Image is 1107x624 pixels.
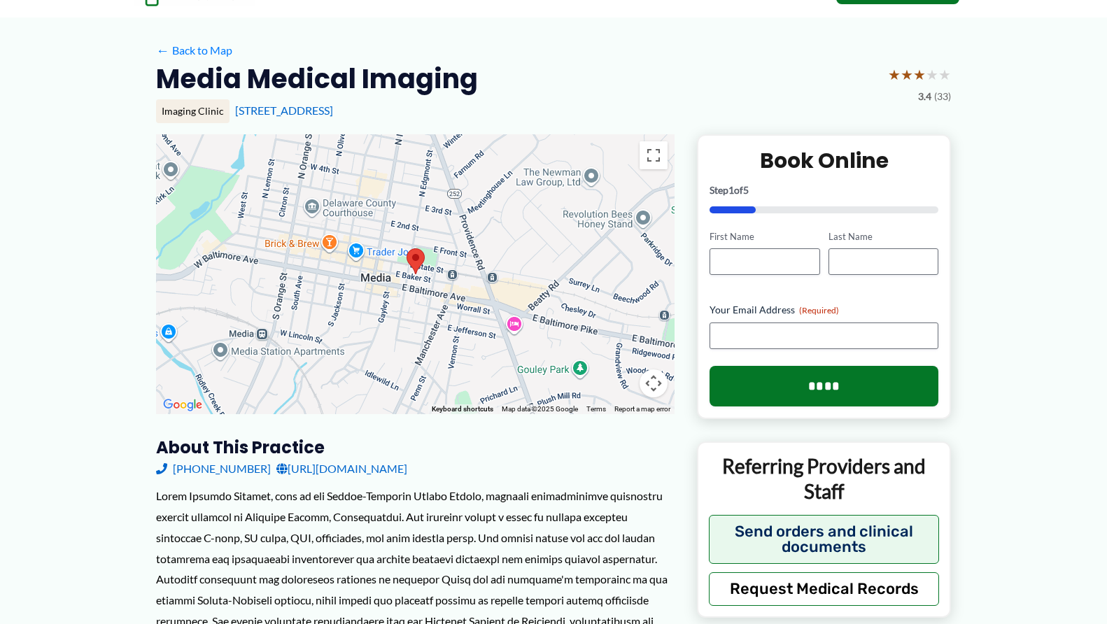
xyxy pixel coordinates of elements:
span: 5 [743,184,749,196]
span: ★ [901,62,913,87]
a: Open this area in Google Maps (opens a new window) [160,396,206,414]
span: Map data ©2025 Google [502,405,578,413]
a: ←Back to Map [156,40,232,61]
a: Terms (opens in new tab) [586,405,606,413]
p: Step of [710,185,938,195]
span: ★ [938,62,951,87]
span: 3.4 [918,87,931,106]
h2: Book Online [710,147,938,174]
button: Request Medical Records [709,572,939,606]
span: ★ [913,62,926,87]
a: [STREET_ADDRESS] [235,104,333,117]
img: Google [160,396,206,414]
label: First Name [710,230,819,243]
span: ★ [926,62,938,87]
button: Send orders and clinical documents [709,515,939,564]
label: Last Name [829,230,938,243]
h2: Media Medical Imaging [156,62,478,96]
a: [PHONE_NUMBER] [156,458,271,479]
div: Imaging Clinic [156,99,230,123]
label: Your Email Address [710,303,938,317]
button: Toggle fullscreen view [640,141,668,169]
a: Report a map error [614,405,670,413]
p: Referring Providers and Staff [709,453,939,504]
button: Map camera controls [640,369,668,397]
span: 1 [728,184,734,196]
h3: About this practice [156,437,675,458]
span: ← [156,43,169,57]
span: (33) [934,87,951,106]
span: ★ [888,62,901,87]
a: [URL][DOMAIN_NAME] [276,458,407,479]
button: Keyboard shortcuts [432,404,493,414]
span: (Required) [799,305,839,315]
